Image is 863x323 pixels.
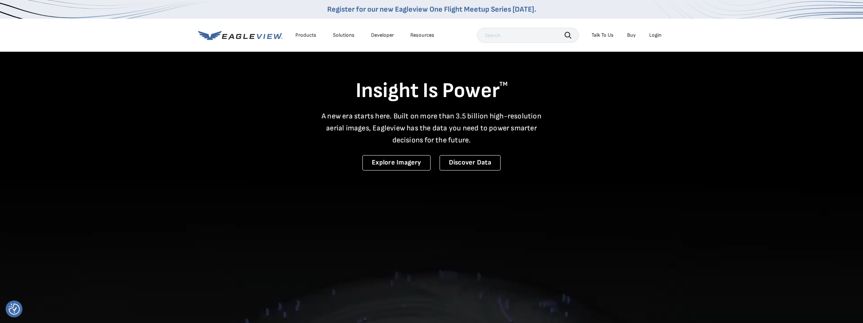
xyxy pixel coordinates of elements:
div: Resources [410,32,434,39]
a: Buy [627,32,636,39]
div: Login [649,32,662,39]
a: Register for our new Eagleview One Flight Meetup Series [DATE]. [327,5,536,14]
a: Explore Imagery [362,155,431,170]
p: A new era starts here. Built on more than 3.5 billion high-resolution aerial images, Eagleview ha... [317,110,546,146]
a: Discover Data [440,155,501,170]
div: Talk To Us [592,32,614,39]
sup: TM [499,81,508,88]
div: Solutions [333,32,355,39]
input: Search [477,28,579,43]
button: Consent Preferences [9,304,20,315]
a: Developer [371,32,394,39]
div: Products [295,32,316,39]
h1: Insight Is Power [198,78,665,104]
img: Revisit consent button [9,304,20,315]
